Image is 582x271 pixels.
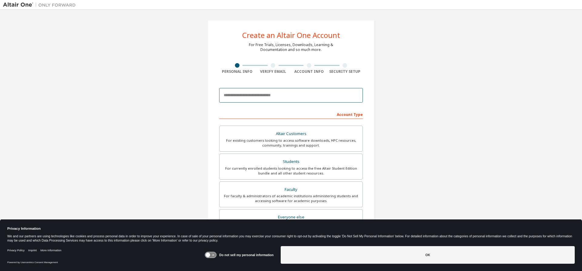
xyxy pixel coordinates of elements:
[223,158,359,166] div: Students
[223,166,359,176] div: For currently enrolled students looking to access the free Altair Student Edition bundle and all ...
[223,194,359,203] div: For faculty & administrators of academic institutions administering students and accessing softwa...
[327,69,363,74] div: Security Setup
[219,69,255,74] div: Personal Info
[223,138,359,148] div: For existing customers looking to access software downloads, HPC resources, community, trainings ...
[223,185,359,194] div: Faculty
[291,69,327,74] div: Account Info
[242,32,340,39] div: Create an Altair One Account
[219,109,363,119] div: Account Type
[255,69,291,74] div: Verify Email
[223,213,359,222] div: Everyone else
[223,130,359,138] div: Altair Customers
[3,2,79,8] img: Altair One
[249,42,333,52] div: For Free Trials, Licenses, Downloads, Learning & Documentation and so much more.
